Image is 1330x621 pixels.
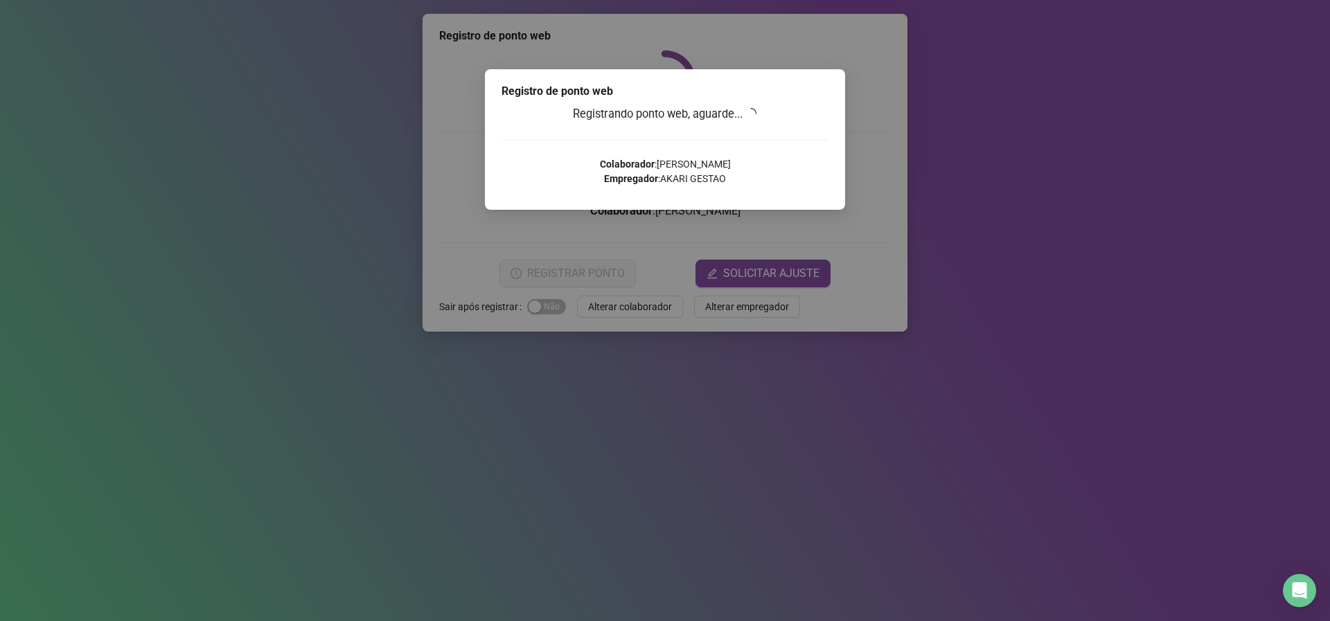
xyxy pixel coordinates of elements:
[745,108,756,119] span: loading
[600,159,655,170] strong: Colaborador
[604,173,658,184] strong: Empregador
[502,83,828,100] div: Registro de ponto web
[502,157,828,186] p: : [PERSON_NAME] : AKARI GESTAO
[1283,574,1316,607] div: Open Intercom Messenger
[502,105,828,123] h3: Registrando ponto web, aguarde...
